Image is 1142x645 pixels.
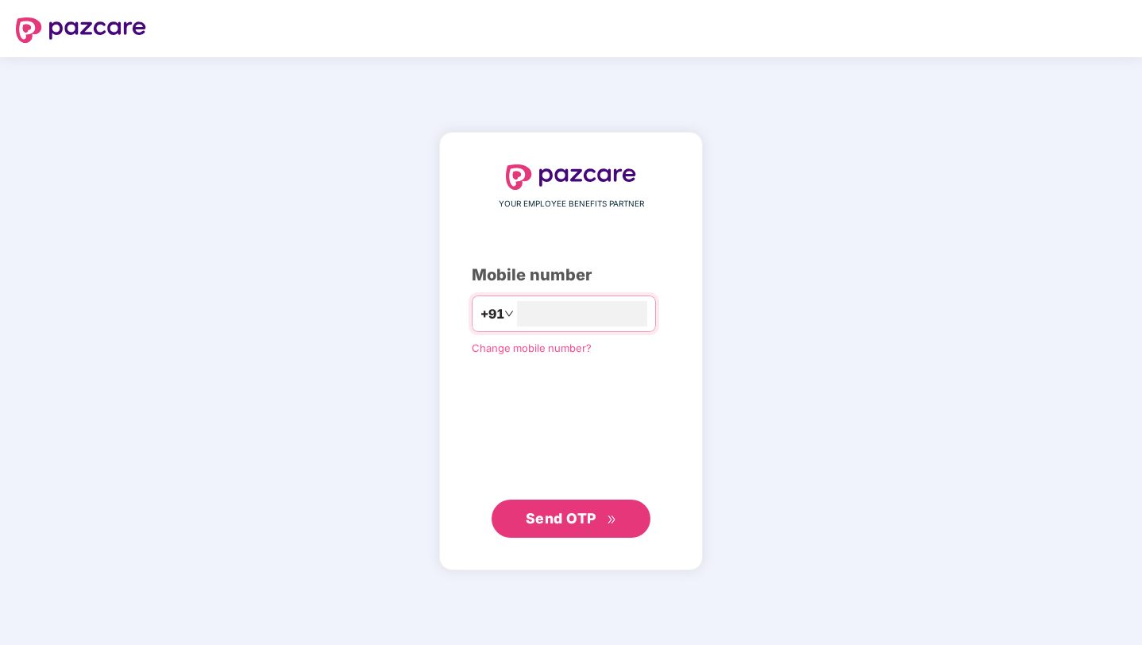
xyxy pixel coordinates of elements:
[472,342,592,354] a: Change mobile number?
[499,198,644,210] span: YOUR EMPLOYEE BENEFITS PARTNER
[492,500,650,538] button: Send OTPdouble-right
[480,304,504,324] span: +91
[526,510,596,527] span: Send OTP
[607,515,617,525] span: double-right
[504,309,514,319] span: down
[472,263,670,288] div: Mobile number
[16,17,146,43] img: logo
[506,164,636,190] img: logo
